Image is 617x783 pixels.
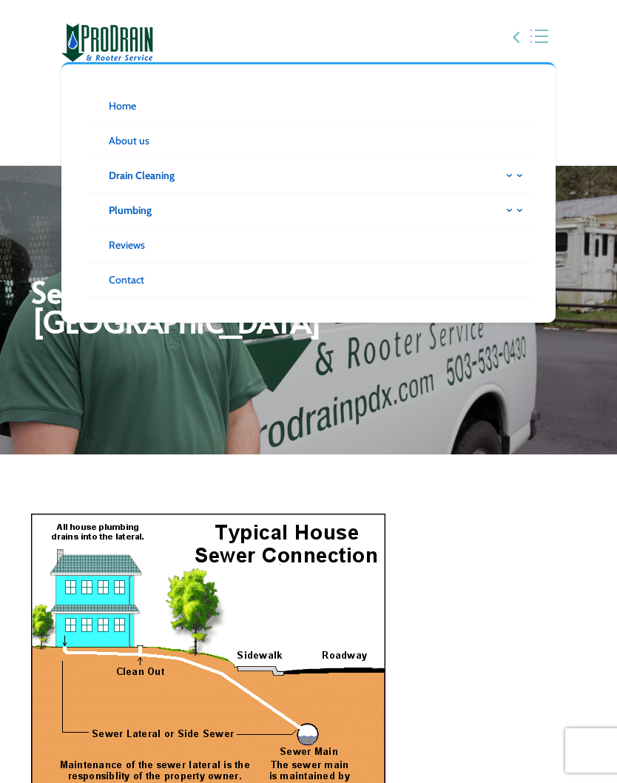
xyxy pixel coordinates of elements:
h2: Sewer Line Cleaning [GEOGRAPHIC_DATA] [31,277,587,343]
a: Drain Cleaning [87,158,530,193]
a: Reviews [87,228,530,263]
a: Contact [87,263,530,298]
a: Plumbing [87,193,530,228]
a: Home [87,89,530,124]
a: About us [87,124,530,158]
